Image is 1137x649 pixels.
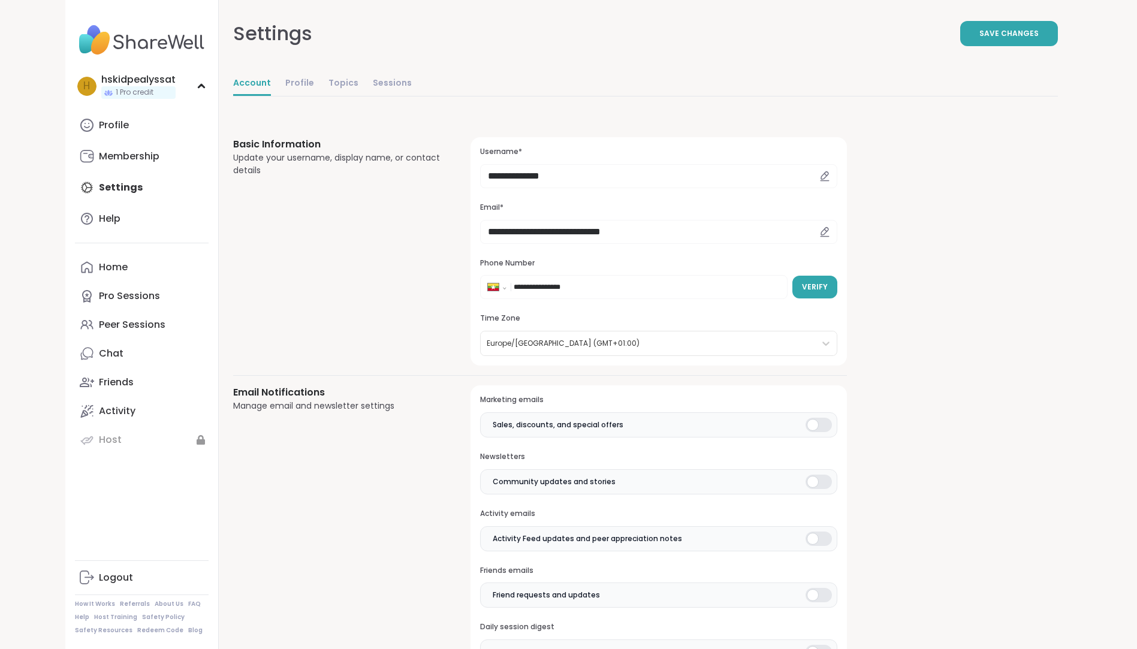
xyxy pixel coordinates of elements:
a: Membership [75,142,209,171]
a: Friends [75,368,209,397]
a: Safety Resources [75,626,132,635]
button: Save Changes [960,21,1058,46]
a: Profile [285,72,314,96]
a: Chat [75,339,209,368]
h3: Email* [480,203,837,213]
a: Host [75,425,209,454]
span: Friend requests and updates [493,590,600,600]
div: Logout [99,571,133,584]
div: Manage email and newsletter settings [233,400,442,412]
a: Activity [75,397,209,425]
h3: Basic Information [233,137,442,152]
a: Sessions [373,72,412,96]
span: h [83,79,90,94]
a: Help [75,204,209,233]
h3: Phone Number [480,258,837,268]
div: Friends [99,376,134,389]
a: Safety Policy [142,613,185,621]
div: Help [99,212,120,225]
div: Host [99,433,122,446]
a: Peer Sessions [75,310,209,339]
h3: Friends emails [480,566,837,576]
a: Pro Sessions [75,282,209,310]
a: Topics [328,72,358,96]
h3: Daily session digest [480,622,837,632]
span: 1 Pro credit [116,87,153,98]
a: Profile [75,111,209,140]
a: About Us [155,600,183,608]
a: Account [233,72,271,96]
div: Update your username, display name, or contact details [233,152,442,177]
div: Settings [233,19,312,48]
span: Activity Feed updates and peer appreciation notes [493,533,682,544]
a: Help [75,613,89,621]
span: Save Changes [979,28,1039,39]
a: FAQ [188,600,201,608]
div: Chat [99,347,123,360]
div: Home [99,261,128,274]
a: Redeem Code [137,626,183,635]
h3: Activity emails [480,509,837,519]
h3: Time Zone [480,313,837,324]
div: Profile [99,119,129,132]
h3: Email Notifications [233,385,442,400]
h3: Marketing emails [480,395,837,405]
a: Referrals [120,600,150,608]
a: Blog [188,626,203,635]
div: Pro Sessions [99,289,160,303]
a: Home [75,253,209,282]
div: hskidpealyssat [101,73,176,86]
div: Peer Sessions [99,318,165,331]
span: Sales, discounts, and special offers [493,419,623,430]
span: Community updates and stories [493,476,616,487]
div: Membership [99,150,159,163]
a: Logout [75,563,209,592]
h3: Newsletters [480,452,837,462]
span: Verify [802,282,828,292]
button: Verify [792,276,837,298]
img: ShareWell Nav Logo [75,19,209,61]
a: How It Works [75,600,115,608]
a: Host Training [94,613,137,621]
h3: Username* [480,147,837,157]
div: Activity [99,405,135,418]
